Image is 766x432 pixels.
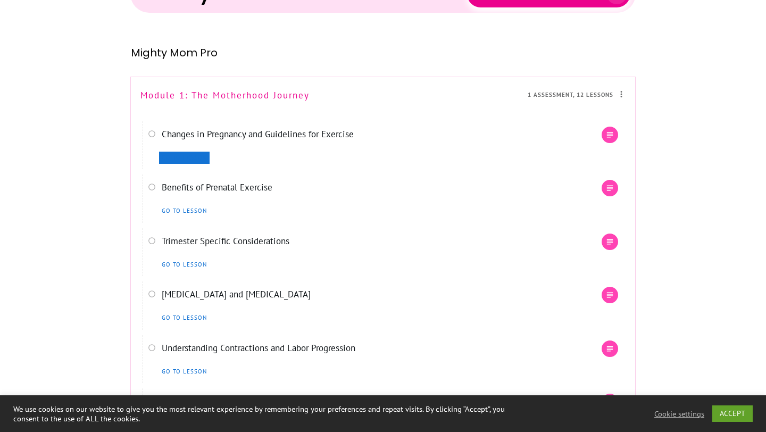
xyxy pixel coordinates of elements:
span: Go to lesson [162,154,207,161]
span: Go to lesson [162,368,207,375]
a: Changes in Pregnancy and Guidelines for Exercise [162,128,354,140]
a: Trimester Specific Considerations [162,235,289,247]
a: Cookie settings [654,409,704,419]
a: Go to lesson [159,312,210,324]
a: [MEDICAL_DATA] and [MEDICAL_DATA] [162,288,311,300]
a: ACCEPT [712,405,753,422]
div: We use cookies on our website to give you the most relevant experience by remembering your prefer... [13,404,531,423]
span: Go to lesson [162,207,207,214]
a: Go to lesson [159,205,210,217]
span: Go to lesson [162,314,207,321]
a: Go to lesson [159,259,210,271]
a: Module 1: The Motherhood Journey [140,89,310,101]
a: Go to lesson [159,152,210,164]
span: 1 Assessment, 12 Lessons [528,91,613,98]
span: Go to lesson [162,261,207,268]
span: Mighty Mom Pro [131,45,218,60]
a: Go to lesson [159,365,210,378]
a: Understanding Contractions and Labor Progression [162,342,355,354]
a: Benefits of Prenatal Exercise [162,181,272,193]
